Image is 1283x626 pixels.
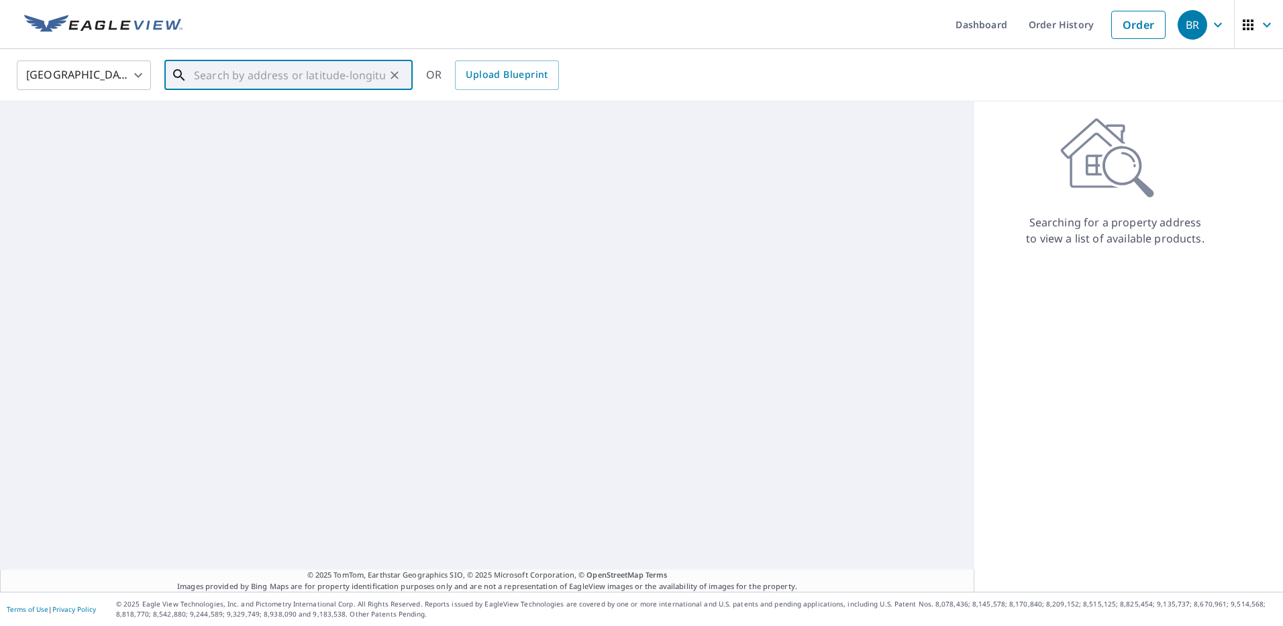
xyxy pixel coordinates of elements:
[17,56,151,94] div: [GEOGRAPHIC_DATA]
[426,60,559,90] div: OR
[466,66,548,83] span: Upload Blueprint
[52,605,96,614] a: Privacy Policy
[1111,11,1166,39] a: Order
[1025,214,1205,247] p: Searching for a property address to view a list of available products.
[385,66,404,85] button: Clear
[646,570,668,580] a: Terms
[307,570,668,581] span: © 2025 TomTom, Earthstar Geographics SIO, © 2025 Microsoft Corporation, ©
[586,570,643,580] a: OpenStreetMap
[194,56,385,94] input: Search by address or latitude-longitude
[24,15,183,35] img: EV Logo
[1178,10,1207,40] div: BR
[7,605,96,613] p: |
[455,60,558,90] a: Upload Blueprint
[7,605,48,614] a: Terms of Use
[116,599,1276,619] p: © 2025 Eagle View Technologies, Inc. and Pictometry International Corp. All Rights Reserved. Repo...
